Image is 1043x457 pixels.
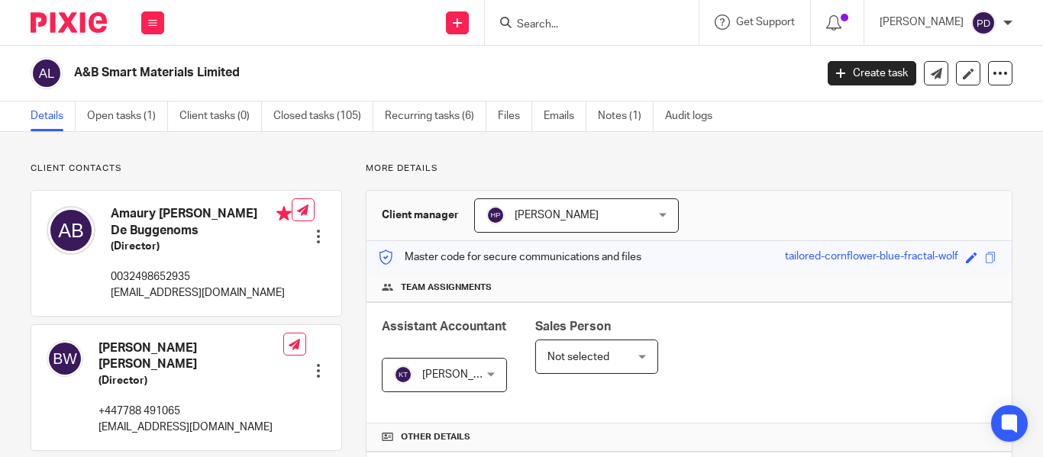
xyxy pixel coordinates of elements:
[276,206,292,221] i: Primary
[273,101,373,131] a: Closed tasks (105)
[98,373,283,388] h5: (Director)
[366,163,1012,175] p: More details
[378,249,641,265] p: Master code for secure communications and files
[785,249,958,266] div: tailored-cornflower-blue-fractal-wolf
[971,11,996,35] img: svg%3E
[535,320,611,333] span: Sales Person
[486,206,505,224] img: svg%3E
[515,210,599,220] span: [PERSON_NAME]
[111,239,292,254] h5: (Director)
[47,340,83,377] img: svg%3E
[598,101,654,131] a: Notes (1)
[515,18,653,32] input: Search
[47,206,95,255] img: svg%3E
[880,14,964,30] p: [PERSON_NAME]
[394,365,412,384] img: svg%3E
[736,17,795,27] span: Get Support
[31,12,107,33] img: Pixie
[385,101,486,131] a: Recurring tasks (6)
[401,431,470,443] span: Other details
[382,320,506,333] span: Assistant Accountant
[422,369,506,380] span: [PERSON_NAME]
[547,352,609,362] span: Not selected
[31,57,63,89] img: svg%3E
[31,101,76,131] a: Details
[74,65,659,81] h2: A&B Smart Materials Limited
[665,101,724,131] a: Audit logs
[544,101,586,131] a: Emails
[87,101,168,131] a: Open tasks (1)
[98,340,283,373] h4: [PERSON_NAME] [PERSON_NAME]
[98,420,283,435] p: [EMAIL_ADDRESS][DOMAIN_NAME]
[111,285,292,301] p: [EMAIL_ADDRESS][DOMAIN_NAME]
[401,282,492,294] span: Team assignments
[382,208,459,223] h3: Client manager
[498,101,532,131] a: Files
[111,269,292,285] p: 0032498652935
[179,101,262,131] a: Client tasks (0)
[828,61,916,85] a: Create task
[98,404,283,419] p: +447788 491065
[111,206,292,239] h4: Amaury [PERSON_NAME] De Buggenoms
[31,163,342,175] p: Client contacts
